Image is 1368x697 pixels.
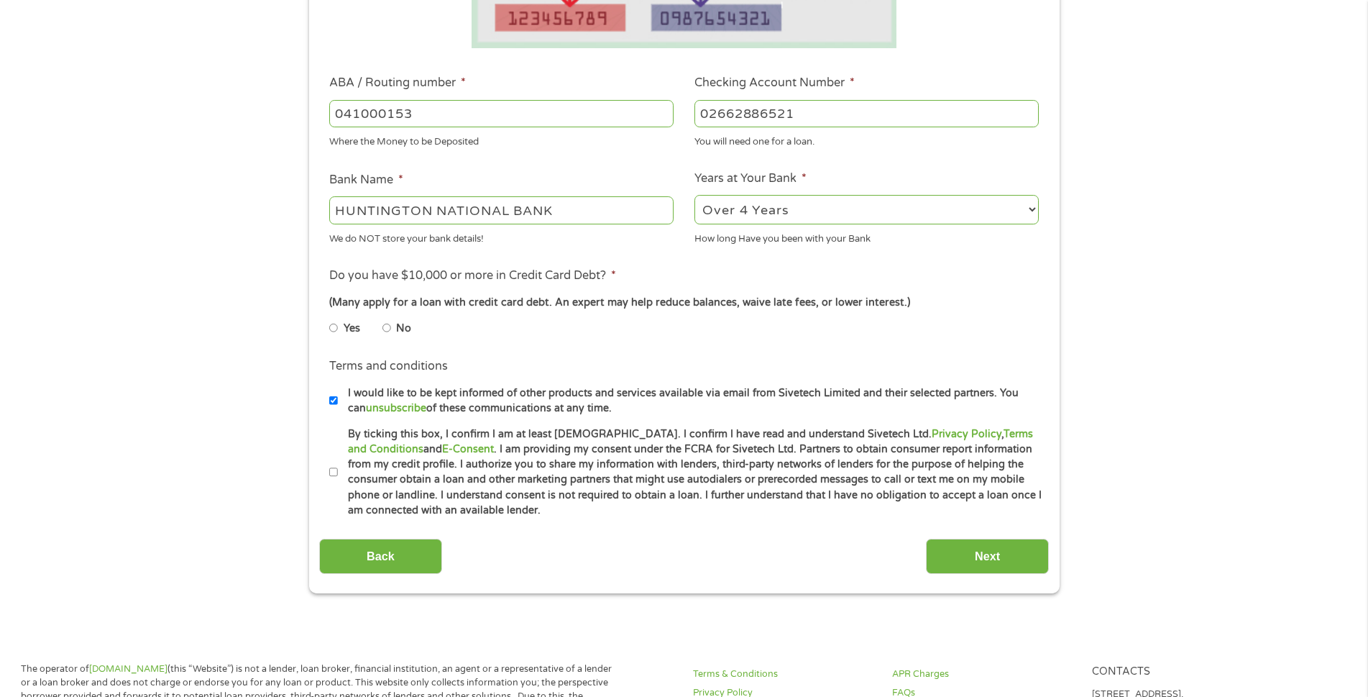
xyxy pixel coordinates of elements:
[442,443,494,455] a: E-Consent
[329,295,1038,311] div: (Many apply for a loan with credit card debt. An expert may help reduce balances, waive late fees...
[892,668,1074,681] a: APR Charges
[329,100,674,127] input: 263177916
[329,227,674,246] div: We do NOT store your bank details!
[329,359,448,374] label: Terms and conditions
[694,171,807,186] label: Years at Your Bank
[329,173,403,188] label: Bank Name
[694,227,1039,246] div: How long Have you been with your Bank
[319,539,442,574] input: Back
[338,427,1043,519] label: By ticking this box, I confirm I am at least [DEMOGRAPHIC_DATA]. I confirm I have read and unders...
[926,539,1049,574] input: Next
[348,428,1033,455] a: Terms and Conditions
[932,428,1001,440] a: Privacy Policy
[329,268,616,283] label: Do you have $10,000 or more in Credit Card Debt?
[338,386,1043,416] label: I would like to be kept informed of other products and services available via email from Sivetech...
[366,402,426,414] a: unsubscribe
[693,668,875,681] a: Terms & Conditions
[396,321,411,337] label: No
[694,76,855,91] label: Checking Account Number
[329,130,674,150] div: Where the Money to be Deposited
[694,100,1039,127] input: 345634636
[1092,665,1274,679] h4: Contacts
[329,76,466,91] label: ABA / Routing number
[89,663,167,675] a: [DOMAIN_NAME]
[344,321,360,337] label: Yes
[694,130,1039,150] div: You will need one for a loan.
